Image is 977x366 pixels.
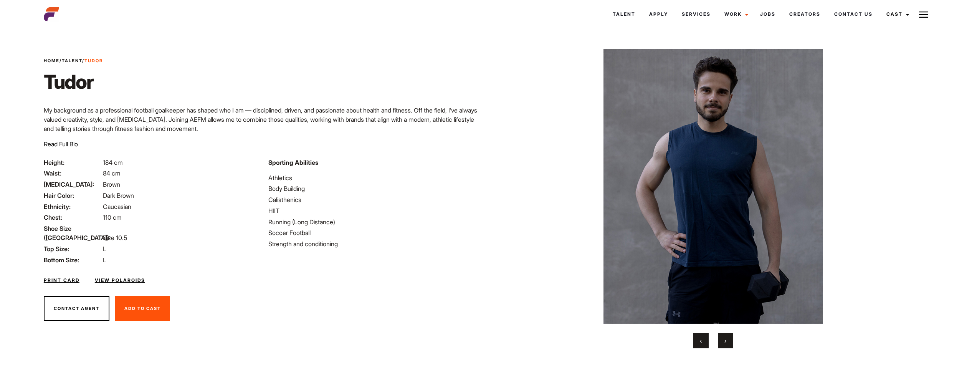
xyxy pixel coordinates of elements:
[724,337,726,344] span: Next
[44,202,101,211] span: Ethnicity:
[44,7,59,22] img: cropped-aefm-brand-fav-22-square.png
[268,239,484,248] li: Strength and conditioning
[44,213,101,222] span: Chest:
[268,184,484,193] li: Body Building
[44,139,78,149] button: Read Full Bio
[44,169,101,178] span: Waist:
[44,140,78,148] span: Read Full Bio
[268,195,484,204] li: Calisthenics
[606,4,642,25] a: Talent
[103,203,131,210] span: Caucasian
[62,58,82,63] a: Talent
[268,206,484,215] li: HIIT
[103,256,106,264] span: L
[124,306,161,311] span: Add To Cast
[268,228,484,237] li: Soccer Football
[103,181,120,188] span: Brown
[44,277,79,284] a: Print Card
[753,4,782,25] a: Jobs
[103,245,106,253] span: L
[44,58,60,63] a: Home
[95,277,145,284] a: View Polaroids
[268,159,318,166] strong: Sporting Abilities
[44,191,101,200] span: Hair Color:
[103,234,127,242] span: Size 10.5
[782,4,827,25] a: Creators
[675,4,717,25] a: Services
[44,106,484,133] p: My background as a professional football goalkeeper has shaped who I am — disciplined, driven, an...
[827,4,879,25] a: Contact Us
[44,70,103,93] h1: Tudor
[103,159,123,166] span: 184 cm
[919,10,928,19] img: Burger icon
[44,244,101,253] span: Top Size:
[44,58,103,64] span: / /
[268,217,484,227] li: Running (Long Distance)
[717,4,753,25] a: Work
[268,173,484,182] li: Athletics
[103,169,121,177] span: 84 cm
[642,4,675,25] a: Apply
[103,214,122,221] span: 110 cm
[44,255,101,265] span: Bottom Size:
[103,192,134,199] span: Dark Brown
[44,180,101,189] span: [MEDICAL_DATA]:
[115,296,170,321] button: Add To Cast
[44,158,101,167] span: Height:
[84,58,103,63] strong: Tudor
[879,4,914,25] a: Cast
[44,224,101,242] span: Shoe Size ([GEOGRAPHIC_DATA]):
[700,337,702,344] span: Previous
[44,296,109,321] button: Contact Agent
